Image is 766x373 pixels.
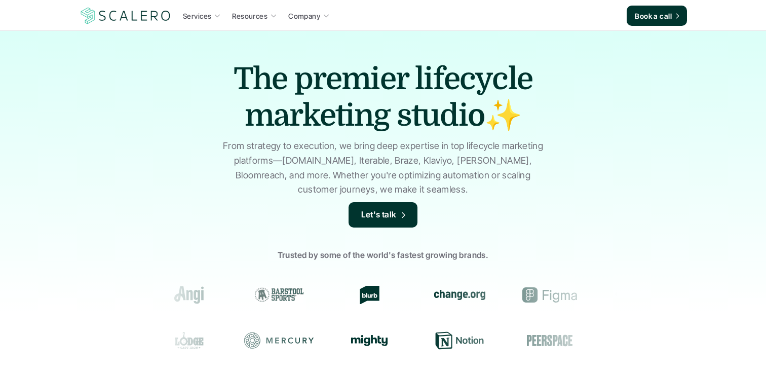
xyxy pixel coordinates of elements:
a: Let's talk [349,202,417,228]
p: Services [183,11,211,21]
p: Company [288,11,320,21]
a: Book a call [627,6,687,26]
p: Book a call [635,11,672,21]
p: From strategy to execution, we bring deep expertise in top lifecycle marketing platforms—[DOMAIN_... [218,139,548,197]
p: Let's talk [361,208,397,221]
h1: The premier lifecycle marketing studio✨ [206,61,560,134]
img: Scalero company logotype [79,6,172,25]
p: Resources [232,11,267,21]
a: Scalero company logotype [79,7,172,25]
